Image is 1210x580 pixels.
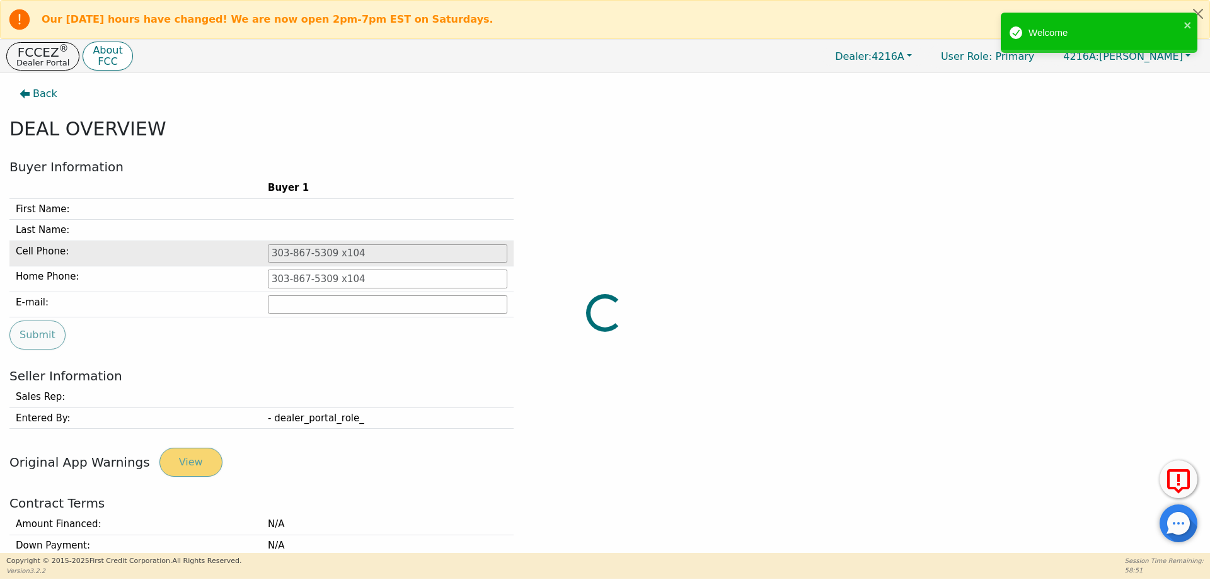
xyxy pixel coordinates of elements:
button: close [1184,18,1192,32]
span: All Rights Reserved. [172,557,241,565]
p: Copyright © 2015- 2025 First Credit Corporation. [6,556,241,567]
sup: ® [59,43,69,54]
p: Session Time Remaining: [1125,556,1204,566]
button: Dealer:4216A [822,47,925,66]
span: Dealer: [835,50,872,62]
button: Close alert [1187,1,1209,26]
b: Our [DATE] hours have changed! We are now open 2pm-7pm EST on Saturdays. [42,13,493,25]
p: Version 3.2.2 [6,566,241,576]
p: Primary [928,44,1047,69]
p: About [93,45,122,55]
p: FCC [93,57,122,67]
p: 58:51 [1125,566,1204,575]
span: 4216A [835,50,904,62]
span: [PERSON_NAME] [1063,50,1183,62]
button: AboutFCC [83,42,132,71]
div: Welcome [1028,26,1180,40]
button: Report Error to FCC [1160,460,1197,498]
span: User Role : [941,50,992,62]
a: User Role: Primary [928,44,1047,69]
p: FCCEZ [16,46,69,59]
button: FCCEZ®Dealer Portal [6,42,79,71]
span: 4216A: [1063,50,1099,62]
p: Dealer Portal [16,59,69,67]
